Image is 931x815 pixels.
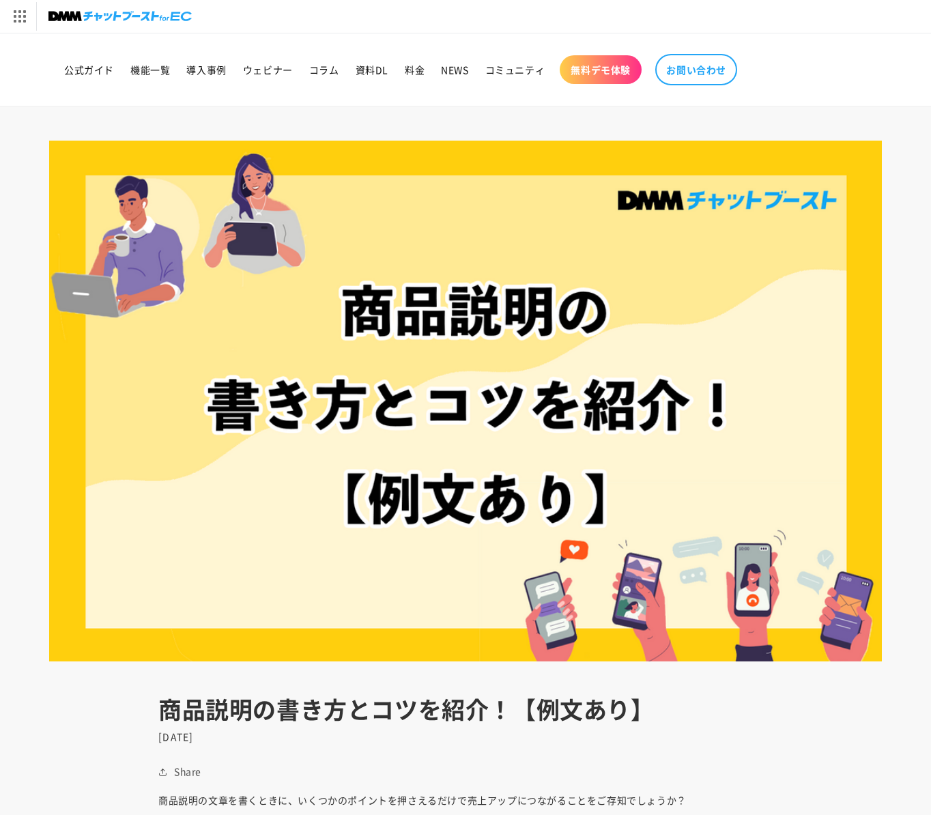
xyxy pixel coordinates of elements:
[48,7,192,26] img: チャットブーストforEC
[49,141,882,661] img: ECの売上に直結する魅力的な商品説明のコツと手順
[64,63,114,76] span: 公式ガイド
[178,55,234,84] a: 導入事例
[122,55,178,84] a: 機能一覧
[158,694,773,724] h1: 商品説明の書き方とコツを紹介！【例文あり】
[158,763,201,780] summary: Share
[235,55,301,84] a: ウェビナー
[655,54,737,85] a: お問い合わせ
[347,55,397,84] a: 資料DL
[356,63,388,76] span: 資料DL
[130,63,170,76] span: 機能一覧
[158,730,194,743] time: [DATE]
[158,790,773,810] p: 商品説明の文章を書くときに、いくつかのポイントを押さえるだけで売上アップにつながることをご存知でしょうか？
[2,2,36,31] img: サービス
[666,63,726,76] span: お問い合わせ
[56,55,122,84] a: 公式ガイド
[477,55,554,84] a: コミュニティ
[309,63,339,76] span: コラム
[485,63,545,76] span: コミュニティ
[405,63,425,76] span: 料金
[441,63,468,76] span: NEWS
[433,55,476,84] a: NEWS
[243,63,293,76] span: ウェビナー
[560,55,642,84] a: 無料デモ体験
[301,55,347,84] a: コラム
[571,63,631,76] span: 無料デモ体験
[186,63,226,76] span: 導入事例
[397,55,433,84] a: 料金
